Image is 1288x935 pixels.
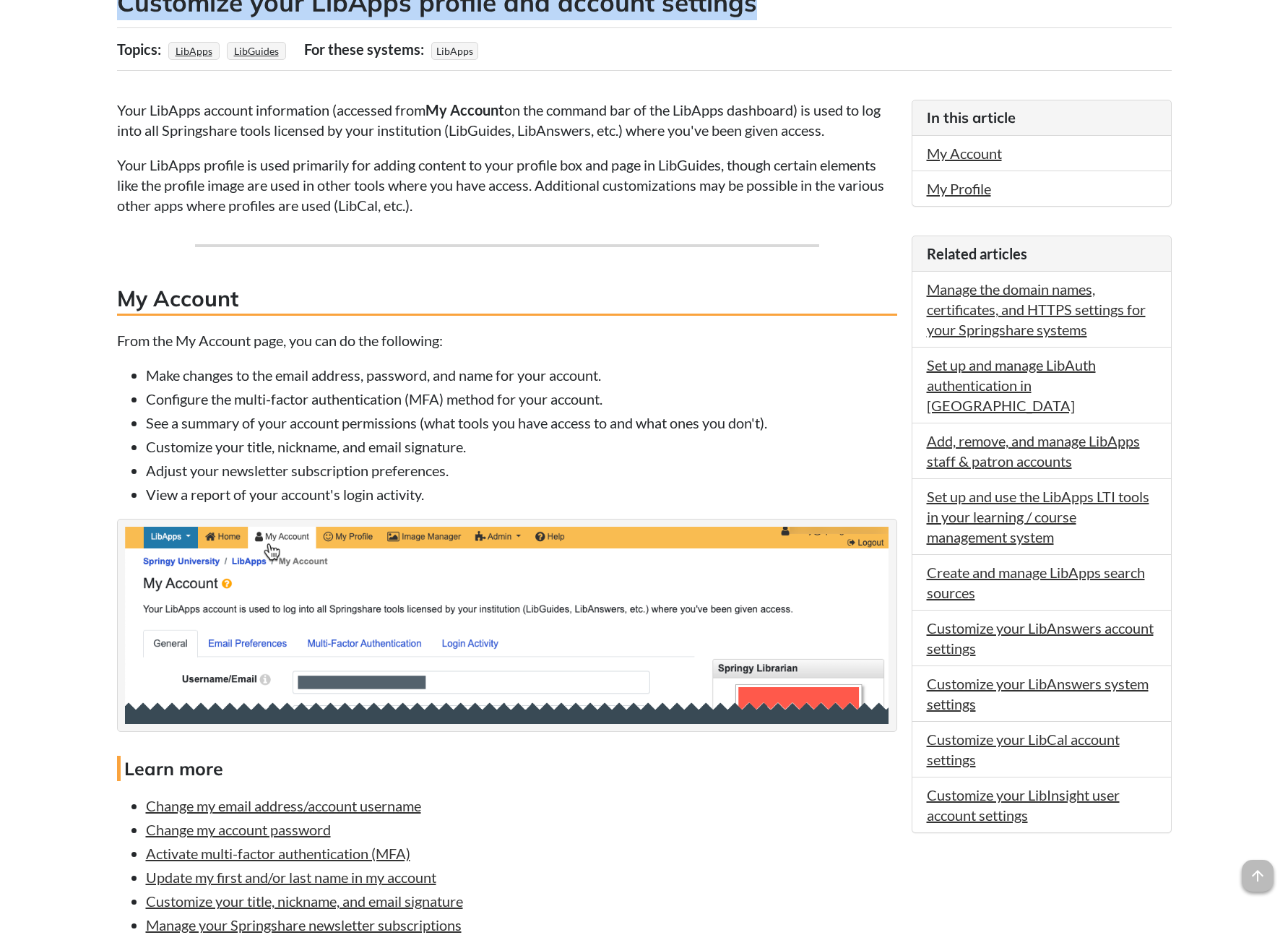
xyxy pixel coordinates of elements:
a: arrow_upward [1242,861,1274,879]
span: Related articles [927,245,1027,262]
a: Manage your Springshare newsletter subscriptions [146,916,462,934]
div: For these systems: [304,35,428,63]
a: Change my email address/account username [146,797,421,814]
h3: My Account [117,283,897,316]
span: arrow_upward [1242,860,1274,892]
a: Set up and manage LibAuth authentication in [GEOGRAPHIC_DATA] [927,356,1096,414]
span: LibApps [431,42,478,60]
h4: Learn more [117,756,897,781]
a: My Account [927,145,1002,162]
li: Customize your title, nickname, and email signature. [146,436,897,457]
li: Make changes to the email address, password, and name for your account. [146,365,897,385]
a: Customize your title, nickname, and email signature [146,892,463,910]
a: Manage the domain names, certificates, and HTTPS settings for your Springshare systems [927,280,1146,338]
a: Set up and use the LibApps LTI tools in your learning / course management system [927,488,1149,546]
li: See a summary of your account permissions (what tools you have access to and what ones you don't). [146,413,897,433]
p: Your LibApps account information (accessed from on the command bar of the LibApps dashboard) is u... [117,100,897,140]
p: Your LibApps profile is used primarily for adding content to your profile box and page in LibGuid... [117,155,897,215]
li: Adjust your newsletter subscription preferences. [146,460,897,481]
a: LibGuides [232,40,281,61]
a: Customize your LibCal account settings [927,731,1120,768]
strong: My Account [425,101,504,119]
a: Customize your LibAnswers account settings [927,619,1154,657]
a: Customize your LibInsight user account settings [927,786,1120,824]
p: From the My Account page, you can do the following: [117,330,897,350]
a: My Profile [927,180,991,197]
h3: In this article [927,108,1157,128]
a: Update my first and/or last name in my account [146,869,436,886]
a: LibApps [173,40,215,61]
a: Change my account password [146,821,331,838]
img: My Account example from LibApps dashboard [125,527,889,724]
a: Add, remove, and manage LibApps staff & patron accounts [927,432,1140,470]
a: Create and manage LibApps search sources [927,564,1145,601]
li: View a report of your account's login activity. [146,484,897,504]
li: Configure the multi-factor authentication (MFA) method for your account. [146,389,897,409]
div: Topics: [117,35,165,63]
a: Customize your LibAnswers system settings [927,675,1149,712]
a: Activate multi-factor authentication (MFA) [146,845,410,862]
